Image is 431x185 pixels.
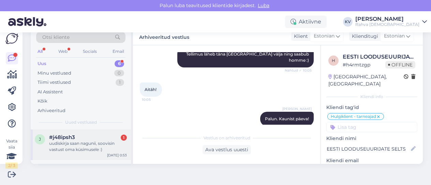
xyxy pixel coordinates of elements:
div: # h4rmtzgp [343,61,385,68]
p: Kliendi tag'id [326,104,417,111]
span: Vestlus on arhiveeritud [204,135,250,141]
div: AI Assistent [38,89,63,95]
div: 0 [114,70,124,77]
span: Nähtud ✓ 10:05 [285,68,312,73]
span: Aitäh! [145,87,157,92]
div: Tiimi vestlused [38,79,71,86]
div: Arhiveeritud [38,107,65,114]
input: Lisa tag [326,122,417,132]
p: Kliendi nimi [326,135,417,142]
p: Kliendi email [326,157,417,164]
span: h [332,58,335,63]
div: Ava vestlus uuesti [203,145,251,154]
span: Palun. Kaunist päeva! [265,116,309,121]
span: #j48ipsh3 [49,134,75,140]
div: Web [57,47,69,56]
div: Aktiivne [285,16,327,28]
span: j [39,137,41,142]
img: Askly Logo [5,33,18,44]
span: Otsi kliente [42,34,70,41]
div: All [36,47,44,56]
div: 1 [116,79,124,86]
div: 2 / 3 [5,163,18,169]
div: Socials [81,47,98,56]
div: Klient [291,33,308,40]
input: Lisa nimi [327,145,410,153]
span: Estonian [384,32,405,40]
span: Luba [256,2,271,9]
div: uudiskirja saan nagunii, soovisin vastust oma küsimusele :) [49,140,127,153]
div: Kõik [38,98,47,105]
div: [DATE] 0:53 [107,153,127,158]
div: Email [111,47,125,56]
div: [PERSON_NAME] [355,16,419,22]
span: Estonian [314,32,335,40]
span: 10:05 [142,97,167,102]
span: Hulgiklient - tarneajad [331,114,376,119]
div: [GEOGRAPHIC_DATA], [GEOGRAPHIC_DATA] [328,73,404,88]
span: Offline [385,61,415,68]
div: 1 [121,135,127,141]
div: Kliendi info [326,94,417,100]
a: [PERSON_NAME]Rahva [DEMOGRAPHIC_DATA] [355,16,427,27]
label: Arhiveeritud vestlus [139,32,189,41]
div: EESTI LOODUSEUURIJATE SELTS [343,53,415,61]
div: Vaata siia [5,138,18,169]
span: [PERSON_NAME] [282,106,312,111]
div: 6 [115,60,124,67]
div: Uus [38,60,46,67]
span: Uued vestlused [65,119,97,125]
div: Klienditugi [349,33,378,40]
div: KV [343,17,353,27]
div: Minu vestlused [38,70,71,77]
div: Rahva [DEMOGRAPHIC_DATA] [355,22,419,27]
